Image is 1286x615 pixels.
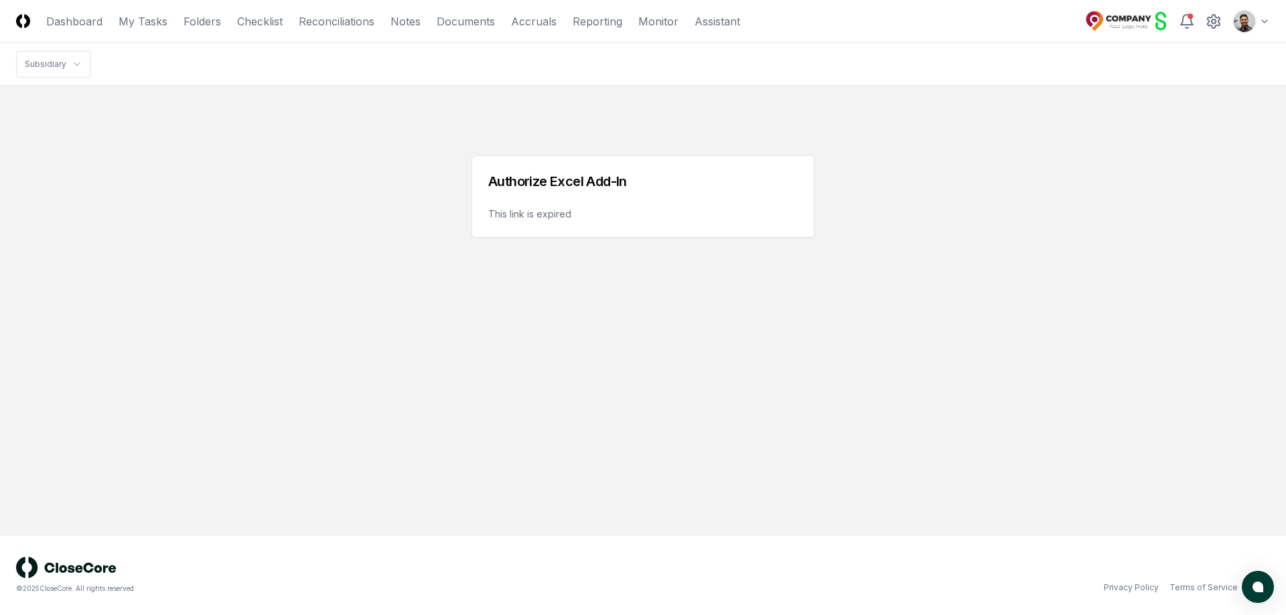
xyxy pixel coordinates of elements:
div: Authorize Excel Add-In [488,172,798,191]
a: Dashboard [46,13,102,29]
a: Assistant [695,13,740,29]
img: logo [16,557,117,578]
a: Reconciliations [299,13,374,29]
a: Terms of Service [1169,582,1238,594]
a: Privacy Policy [1104,582,1159,594]
a: My Tasks [119,13,167,29]
img: Sage Intacct Demo logo [1085,11,1168,32]
a: Reporting [573,13,622,29]
button: atlas-launcher [1242,571,1274,603]
p: This link is expired [488,207,798,221]
a: Notes [390,13,421,29]
a: Documents [437,13,495,29]
img: Logo [16,14,30,28]
a: Accruals [511,13,557,29]
div: Subsidiary [25,58,66,70]
a: Folders [184,13,221,29]
a: Checklist [237,13,283,29]
img: d09822cc-9b6d-4858-8d66-9570c114c672_eec49429-a748-49a0-a6ec-c7bd01c6482e.png [1234,11,1255,32]
div: © 2025 CloseCore. All rights reserved. [16,584,643,594]
nav: breadcrumb [16,51,91,78]
a: Monitor [638,13,678,29]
